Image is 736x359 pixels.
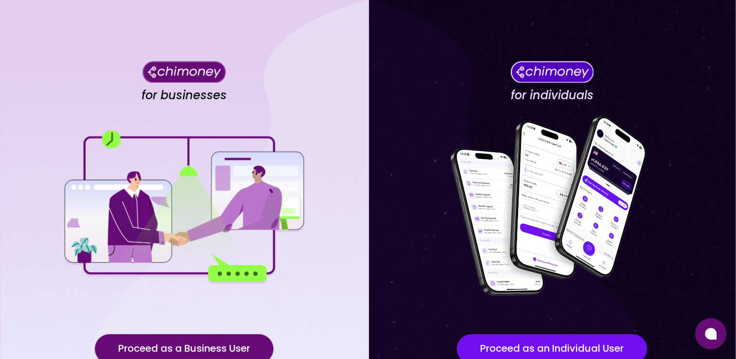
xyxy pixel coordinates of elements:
[143,61,226,83] img: Chimoney for businesses
[695,318,726,349] button: Open chat window
[62,131,305,284] img: for businesses
[511,88,593,103] h4: for individuals
[431,110,674,305] img: for individuals
[142,88,227,103] h4: for businesses
[510,61,593,83] img: Chimoney for individuals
